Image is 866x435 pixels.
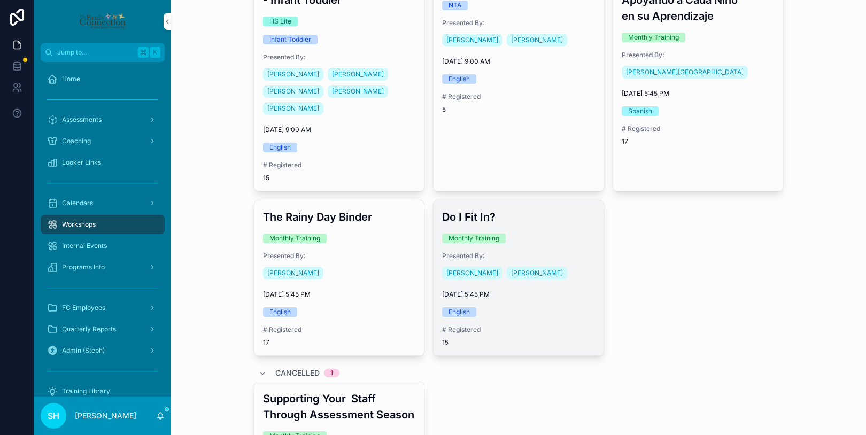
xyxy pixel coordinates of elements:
[263,338,416,347] span: 17
[62,75,80,83] span: Home
[267,104,319,113] span: [PERSON_NAME]
[442,252,595,260] span: Presented By:
[263,252,416,260] span: Presented By:
[263,126,416,134] span: [DATE] 9:00 AM
[332,87,384,96] span: [PERSON_NAME]
[446,36,498,44] span: [PERSON_NAME]
[449,1,461,10] div: NTA
[263,174,416,182] span: 15
[34,62,171,397] div: scrollable content
[263,53,416,61] span: Presented By:
[442,290,595,299] span: [DATE] 5:45 PM
[62,199,93,207] span: Calendars
[442,105,595,114] span: 5
[442,19,595,27] span: Presented By:
[442,92,595,101] span: # Registered
[263,209,416,225] h3: The Rainy Day Binder
[62,263,105,271] span: Programs Info
[449,74,470,84] div: English
[62,387,110,395] span: Training Library
[275,368,320,378] span: Cancelled
[507,267,567,279] a: [PERSON_NAME]
[62,325,116,333] span: Quarterly Reports
[442,267,502,279] a: [PERSON_NAME]
[442,57,595,66] span: [DATE] 9:00 AM
[41,193,165,213] a: Calendars
[511,269,563,277] span: [PERSON_NAME]
[41,215,165,234] a: Workshops
[41,236,165,255] a: Internal Events
[57,48,134,57] span: Jump to...
[446,269,498,277] span: [PERSON_NAME]
[41,320,165,339] a: Quarterly Reports
[62,242,107,250] span: Internal Events
[62,137,91,145] span: Coaching
[449,307,470,317] div: English
[507,34,567,46] a: [PERSON_NAME]
[263,102,323,115] a: [PERSON_NAME]
[151,48,159,57] span: K
[269,143,291,152] div: English
[328,68,388,81] a: [PERSON_NAME]
[41,110,165,129] a: Assessments
[48,409,59,422] span: SH
[269,17,291,26] div: HS Lite
[332,70,384,79] span: [PERSON_NAME]
[267,70,319,79] span: [PERSON_NAME]
[263,161,416,169] span: # Registered
[263,85,323,98] a: [PERSON_NAME]
[62,304,105,312] span: FC Employees
[622,137,775,146] span: 17
[267,87,319,96] span: [PERSON_NAME]
[62,158,101,167] span: Looker Links
[328,85,388,98] a: [PERSON_NAME]
[62,346,105,355] span: Admin (Steph)
[269,35,311,44] div: Infant Toddler
[622,89,775,98] span: [DATE] 5:45 PM
[626,68,744,76] span: [PERSON_NAME][GEOGRAPHIC_DATA]
[41,69,165,89] a: Home
[263,325,416,334] span: # Registered
[263,391,416,423] h3: Supporting Your Staff Through Assessment Season
[622,66,748,79] a: [PERSON_NAME][GEOGRAPHIC_DATA]
[75,410,136,421] p: [PERSON_NAME]
[41,153,165,172] a: Looker Links
[511,36,563,44] span: [PERSON_NAME]
[628,33,679,42] div: Monthly Training
[263,290,416,299] span: [DATE] 5:45 PM
[41,258,165,277] a: Programs Info
[62,220,96,229] span: Workshops
[41,341,165,360] a: Admin (Steph)
[269,234,320,243] div: Monthly Training
[263,267,323,279] a: [PERSON_NAME]
[622,51,775,59] span: Presented By:
[263,68,323,81] a: [PERSON_NAME]
[442,338,595,347] span: 15
[628,106,652,116] div: Spanish
[41,131,165,151] a: Coaching
[267,269,319,277] span: [PERSON_NAME]
[449,234,499,243] div: Monthly Training
[79,13,126,30] img: App logo
[442,34,502,46] a: [PERSON_NAME]
[254,200,425,356] a: The Rainy Day BinderMonthly TrainingPresented By:[PERSON_NAME][DATE] 5:45 PMEnglish# Registered17
[442,325,595,334] span: # Registered
[330,369,333,377] div: 1
[41,382,165,401] a: Training Library
[433,200,604,356] a: Do I Fit In?Monthly TrainingPresented By:[PERSON_NAME][PERSON_NAME][DATE] 5:45 PMEnglish# Registe...
[269,307,291,317] div: English
[41,298,165,317] a: FC Employees
[62,115,102,124] span: Assessments
[622,125,775,133] span: # Registered
[442,209,595,225] h3: Do I Fit In?
[41,43,165,62] button: Jump to...K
